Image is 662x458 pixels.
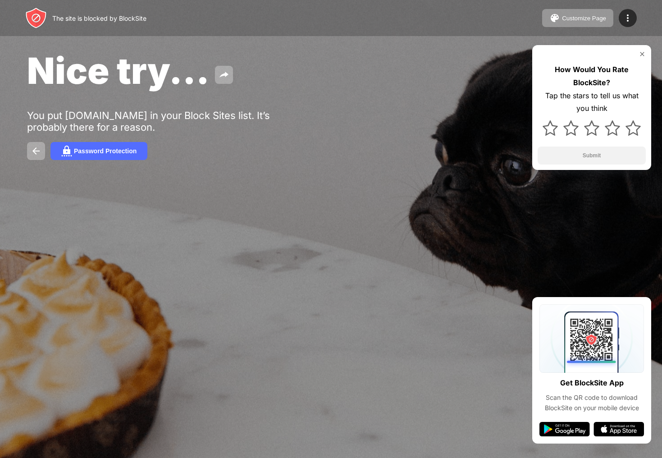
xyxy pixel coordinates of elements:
img: pallet.svg [549,13,560,23]
div: How Would You Rate BlockSite? [538,63,646,89]
img: star.svg [543,120,558,136]
img: menu-icon.svg [622,13,633,23]
div: Get BlockSite App [560,376,624,389]
div: You put [DOMAIN_NAME] in your Block Sites list. It’s probably there for a reason. [27,110,306,133]
button: Customize Page [542,9,613,27]
img: share.svg [219,69,229,80]
img: rate-us-close.svg [639,50,646,58]
button: Password Protection [50,142,147,160]
img: password.svg [61,146,72,156]
div: The site is blocked by BlockSite [52,14,146,22]
img: star.svg [605,120,620,136]
div: Customize Page [562,15,606,22]
div: Scan the QR code to download BlockSite on your mobile device [539,393,644,413]
img: star.svg [584,120,599,136]
img: star.svg [625,120,641,136]
button: Submit [538,147,646,165]
div: Password Protection [74,147,137,155]
span: Nice try... [27,49,210,92]
img: header-logo.svg [25,7,47,29]
img: app-store.svg [594,422,644,436]
img: back.svg [31,146,41,156]
img: star.svg [563,120,579,136]
img: google-play.svg [539,422,590,436]
img: qrcode.svg [539,304,644,373]
div: Tap the stars to tell us what you think [538,89,646,115]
